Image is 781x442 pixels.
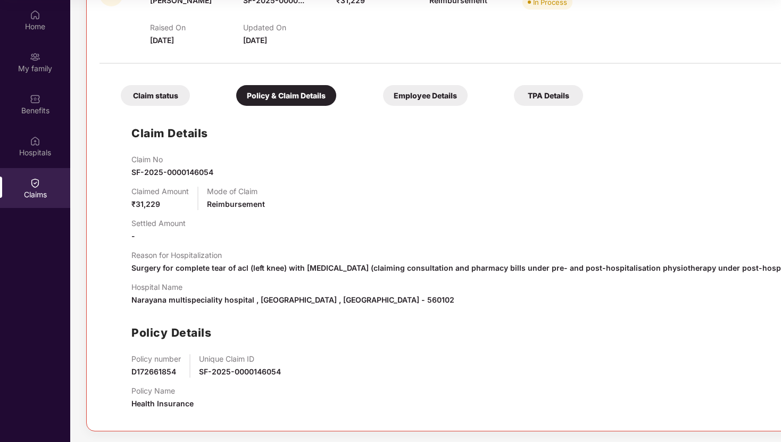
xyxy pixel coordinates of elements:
div: Policy & Claim Details [236,85,336,106]
span: Health Insurance [131,399,194,408]
h1: Policy Details [131,324,211,341]
div: Claim status [121,85,190,106]
p: Claim No [131,155,213,164]
div: TPA Details [514,85,583,106]
img: svg+xml;base64,PHN2ZyBpZD0iQ2xhaW0iIHhtbG5zPSJodHRwOi8vd3d3LnczLm9yZy8yMDAwL3N2ZyIgd2lkdGg9IjIwIi... [30,178,40,188]
h1: Claim Details [131,124,208,142]
p: Unique Claim ID [199,354,281,363]
p: Policy Name [131,386,194,395]
span: [DATE] [150,36,174,45]
span: D172661854 [131,367,176,376]
p: Policy number [131,354,181,363]
span: SF-2025-0000146054 [131,168,213,177]
p: Claimed Amount [131,187,189,196]
img: svg+xml;base64,PHN2ZyBpZD0iSG9zcGl0YWxzIiB4bWxucz0iaHR0cDovL3d3dy53My5vcmcvMjAwMC9zdmciIHdpZHRoPS... [30,136,40,146]
p: Mode of Claim [207,187,265,196]
span: SF-2025-0000146054 [199,367,281,376]
div: Employee Details [383,85,468,106]
img: svg+xml;base64,PHN2ZyBpZD0iSG9tZSIgeG1sbnM9Imh0dHA6Ly93d3cudzMub3JnLzIwMDAvc3ZnIiB3aWR0aD0iMjAiIG... [30,10,40,20]
span: - [131,231,135,240]
p: Updated On [243,23,336,32]
p: Settled Amount [131,219,186,228]
span: ₹31,229 [131,199,160,209]
span: [DATE] [243,36,267,45]
span: Narayana multispeciality hospital , [GEOGRAPHIC_DATA] , [GEOGRAPHIC_DATA] - 560102 [131,295,454,304]
span: Reimbursement [207,199,265,209]
p: Hospital Name [131,282,454,291]
img: svg+xml;base64,PHN2ZyB3aWR0aD0iMjAiIGhlaWdodD0iMjAiIHZpZXdCb3g9IjAgMCAyMCAyMCIgZmlsbD0ibm9uZSIgeG... [30,52,40,62]
p: Raised On [150,23,243,32]
img: svg+xml;base64,PHN2ZyBpZD0iQmVuZWZpdHMiIHhtbG5zPSJodHRwOi8vd3d3LnczLm9yZy8yMDAwL3N2ZyIgd2lkdGg9Ij... [30,94,40,104]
